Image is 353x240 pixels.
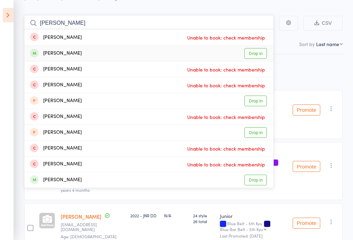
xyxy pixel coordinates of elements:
a: Drop in [244,175,267,185]
div: Blue Belt - 5th Kyu [220,221,287,231]
label: Sort by [299,41,315,47]
a: [PERSON_NAME] [61,213,101,220]
a: Drop in [244,96,267,106]
span: Unable to book: check membership [185,143,267,154]
div: Last name [316,41,339,47]
button: Promote [293,218,320,229]
span: 24 style [193,212,214,218]
span: Unable to book: check membership [185,112,267,122]
input: Search by name [24,15,274,31]
div: [PERSON_NAME] [30,129,82,137]
div: [PERSON_NAME] [30,144,82,152]
button: CSV [303,16,343,31]
span: Unable to book: check membership [185,64,267,75]
div: [PERSON_NAME] [30,97,82,105]
div: [PERSON_NAME] [30,65,82,73]
div: [PERSON_NAME] [30,34,82,42]
div: [PERSON_NAME] [30,81,82,89]
small: simmonegoldin@gmail.com [61,222,105,232]
span: 26 total [193,218,214,224]
span: Unable to book: check membership [185,32,267,43]
div: N/A [164,212,188,218]
div: [PERSON_NAME] [30,160,82,168]
a: Drop in [244,127,267,138]
button: Promote [293,161,320,172]
div: [PERSON_NAME] [30,50,82,57]
div: 2022 - JNR DD [130,212,159,218]
div: Blue Bar Belt - 5th Kyu [220,227,263,231]
span: Unable to book: check membership [185,159,267,170]
div: [PERSON_NAME] [30,176,82,184]
button: Promote [293,105,320,116]
a: Drop in [244,48,267,59]
div: [PERSON_NAME] [30,113,82,121]
div: Junior [220,212,287,219]
span: Unable to book: check membership [185,80,267,90]
small: Last Promoted: [DATE] [220,233,287,238]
